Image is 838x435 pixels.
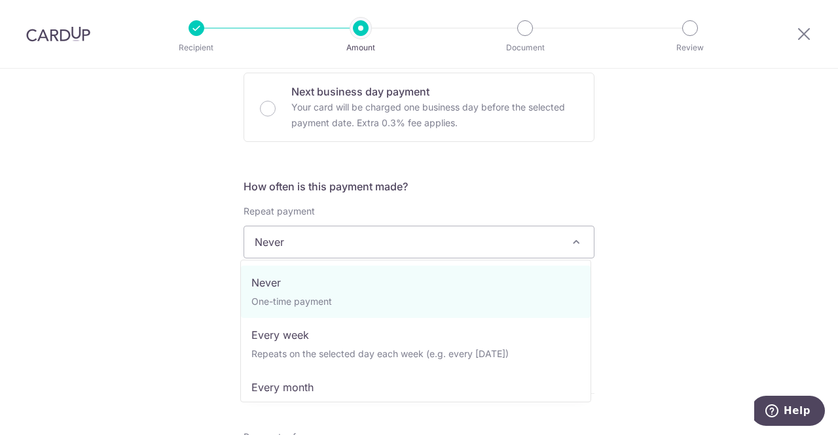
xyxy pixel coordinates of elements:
p: Recipient [148,41,245,54]
p: Amount [312,41,409,54]
p: Never [251,275,580,290]
p: Document [477,41,574,54]
h5: How often is this payment made? [244,179,594,194]
span: Never [244,226,594,258]
small: Repeats on the selected day each week (e.g. every [DATE]) [251,348,509,359]
span: Never [244,226,594,258]
p: Every week [251,327,580,343]
p: Every month [251,379,580,395]
small: One-time payment [251,296,332,307]
p: Review [642,41,738,54]
p: Your card will be charged one business day before the selected payment date. Extra 0.3% fee applies. [291,99,578,131]
p: Next business day payment [291,84,578,99]
iframe: Opens a widget where you can find more information [754,396,825,428]
img: CardUp [26,26,90,42]
label: Repeat payment [244,205,315,218]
